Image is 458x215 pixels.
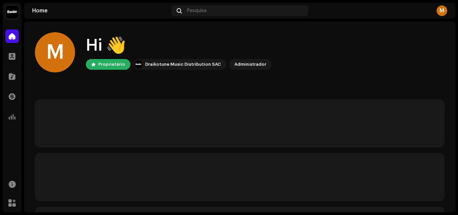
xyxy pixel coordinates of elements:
img: 10370c6a-d0e2-4592-b8a2-38f444b0ca44 [134,60,142,68]
span: Pesquisa [187,8,207,13]
div: M [35,32,75,72]
div: Draikotune Music Distribution SAC [145,60,221,68]
div: Home [32,8,169,13]
div: Proprietário [98,60,125,68]
img: 10370c6a-d0e2-4592-b8a2-38f444b0ca44 [5,5,19,19]
div: Administrador [234,60,266,68]
div: M [437,5,447,16]
div: Hi 👋 [86,35,272,56]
